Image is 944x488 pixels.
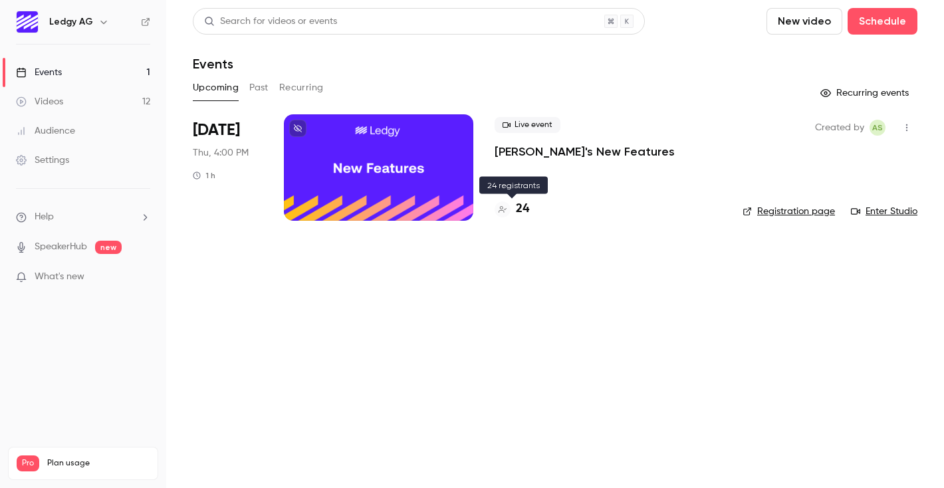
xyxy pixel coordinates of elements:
[16,210,150,224] li: help-dropdown-opener
[47,458,150,469] span: Plan usage
[49,15,93,29] h6: Ledgy AG
[16,66,62,79] div: Events
[743,205,835,218] a: Registration page
[870,120,885,136] span: Ana Silva
[193,146,249,160] span: Thu, 4:00 PM
[35,210,54,224] span: Help
[814,82,917,104] button: Recurring events
[193,114,263,221] div: Oct 16 Thu, 4:00 PM (Europe/Zurich)
[134,271,150,283] iframe: Noticeable Trigger
[193,170,215,181] div: 1 h
[95,241,122,254] span: new
[249,77,269,98] button: Past
[495,200,529,218] a: 24
[495,144,675,160] a: [PERSON_NAME]'s New Features
[193,56,233,72] h1: Events
[16,95,63,108] div: Videos
[851,205,917,218] a: Enter Studio
[848,8,917,35] button: Schedule
[35,240,87,254] a: SpeakerHub
[17,455,39,471] span: Pro
[767,8,842,35] button: New video
[193,77,239,98] button: Upcoming
[35,270,84,284] span: What's new
[495,117,560,133] span: Live event
[872,120,883,136] span: AS
[279,77,324,98] button: Recurring
[815,120,864,136] span: Created by
[16,154,69,167] div: Settings
[17,11,38,33] img: Ledgy AG
[16,124,75,138] div: Audience
[193,120,240,141] span: [DATE]
[516,200,529,218] h4: 24
[204,15,337,29] div: Search for videos or events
